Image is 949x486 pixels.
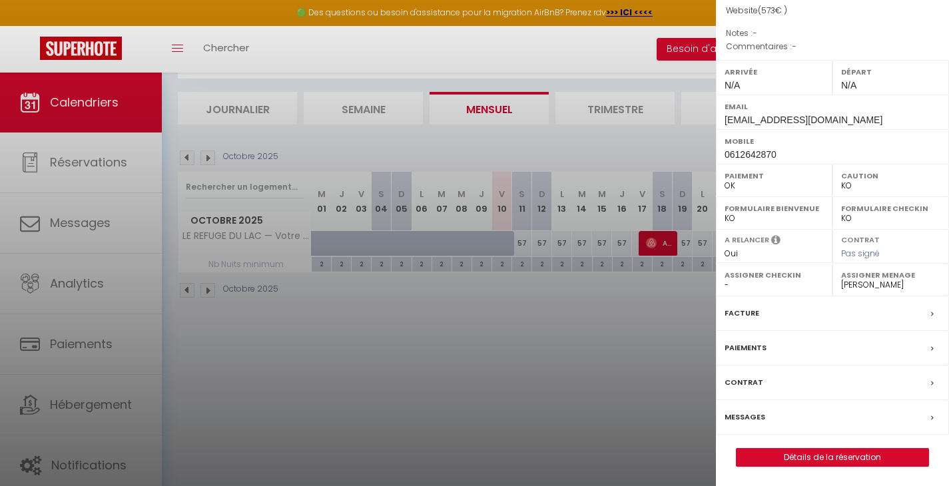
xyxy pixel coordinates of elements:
label: Formulaire Bienvenue [725,202,824,215]
label: Assigner Checkin [725,268,824,282]
p: Commentaires : [726,40,939,53]
label: Messages [725,410,765,424]
label: Paiements [725,341,767,355]
label: Email [725,100,940,113]
label: Départ [841,65,940,79]
label: A relancer [725,234,769,246]
label: Arrivée [725,65,824,79]
button: Détails de la réservation [736,448,929,467]
span: N/A [725,80,740,91]
label: Assigner Menage [841,268,940,282]
label: Contrat [725,375,763,389]
label: Contrat [841,234,880,243]
span: - [792,41,796,52]
span: Pas signé [841,248,880,259]
span: ( € ) [758,5,787,16]
a: Détails de la réservation [737,449,928,466]
span: - [753,27,757,39]
label: Formulaire Checkin [841,202,940,215]
span: [EMAIL_ADDRESS][DOMAIN_NAME] [725,115,882,125]
span: N/A [841,80,856,91]
label: Caution [841,169,940,182]
i: Sélectionner OUI si vous souhaiter envoyer les séquences de messages post-checkout [771,234,781,249]
label: Paiement [725,169,824,182]
label: Mobile [725,134,940,148]
div: Website [726,5,939,17]
span: 0612642870 [725,149,777,160]
p: Notes : [726,27,939,40]
label: Facture [725,306,759,320]
span: 573 [761,5,775,16]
